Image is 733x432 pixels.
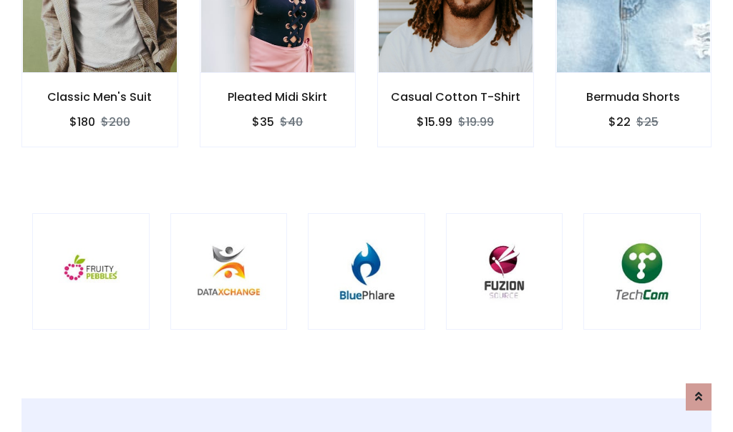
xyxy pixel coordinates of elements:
h6: $22 [608,115,631,129]
h6: $35 [252,115,274,129]
h6: Bermuda Shorts [556,90,712,104]
h6: Casual Cotton T-Shirt [378,90,533,104]
del: $40 [280,114,303,130]
h6: Classic Men's Suit [22,90,178,104]
h6: $180 [69,115,95,129]
del: $19.99 [458,114,494,130]
h6: $15.99 [417,115,452,129]
h6: Pleated Midi Skirt [200,90,356,104]
del: $200 [101,114,130,130]
del: $25 [636,114,659,130]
